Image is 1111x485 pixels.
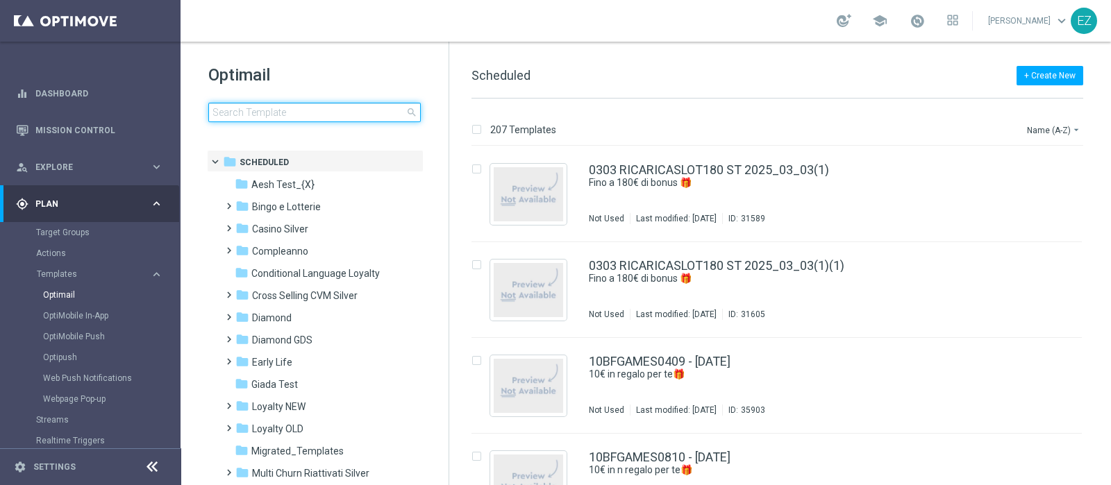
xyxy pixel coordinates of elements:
[43,393,144,405] a: Webpage Pop-up
[722,405,765,416] div: ID:
[223,155,237,169] i: folder
[630,405,722,416] div: Last modified: [DATE]
[16,161,28,173] i: person_search
[43,347,179,368] div: Optipush
[37,270,136,278] span: Templates
[1071,8,1097,34] div: EZ
[741,405,765,416] div: 35903
[589,213,624,224] div: Not Used
[235,199,249,213] i: folder
[252,245,308,257] span: Compleanno
[630,309,722,320] div: Last modified: [DATE]
[589,405,624,416] div: Not Used
[722,309,765,320] div: ID:
[240,156,289,169] span: Scheduled
[35,112,163,148] a: Mission Control
[490,124,556,136] p: 207 Templates
[589,272,1024,285] div: Fino a 180€ di bonus 🎁​
[235,377,249,391] i: folder
[43,284,179,305] div: Optimail
[589,451,730,463] a: 10BFGAMES0810 - [DATE]
[252,201,321,213] span: Bingo e Lotterie
[43,331,144,342] a: OptiMobile Push
[589,259,844,272] a: 0303 RICARICASLOT180 ST 2025_03_03(1)(1)
[235,466,249,479] i: folder
[722,213,765,224] div: ID:
[630,213,722,224] div: Last modified: [DATE]
[235,332,249,346] i: folder
[208,103,421,122] input: Search Template
[1026,121,1083,138] button: Name (A-Z)arrow_drop_down
[208,64,421,86] h1: Optimail
[36,430,179,451] div: Realtime Triggers
[235,399,249,413] i: folder
[987,10,1071,31] a: [PERSON_NAME]keyboard_arrow_down
[16,112,163,148] div: Mission Control
[252,289,358,302] span: Cross Selling CVM Silver
[16,198,150,210] div: Plan
[235,288,249,302] i: folder
[36,269,164,280] button: Templates keyboard_arrow_right
[251,378,298,391] span: Giada Test
[36,227,144,238] a: Target Groups
[252,356,292,368] span: Early Life
[36,414,144,425] a: Streams
[150,160,163,173] i: keyboard_arrow_right
[235,244,249,257] i: folder
[235,177,249,191] i: folder
[252,467,369,479] span: Multi Churn Riattivati Silver
[16,198,28,210] i: gps_fixed
[235,421,249,435] i: folder
[494,359,563,413] img: noPreview.jpg
[252,334,312,346] span: Diamond GDS
[589,272,992,285] a: Fino a 180€ di bonus 🎁​
[235,310,249,324] i: folder
[872,13,887,28] span: school
[589,463,992,477] a: 10€ in n regalo per te🎁
[251,178,315,191] span: Aesh Test_{X}
[494,263,563,317] img: noPreview.jpg
[150,268,163,281] i: keyboard_arrow_right
[35,200,150,208] span: Plan
[43,352,144,363] a: Optipush
[150,197,163,210] i: keyboard_arrow_right
[36,264,179,409] div: Templates
[43,368,179,389] div: Web Push Notifications
[235,355,249,368] i: folder
[252,423,303,435] span: Loyalty OLD
[589,309,624,320] div: Not Used
[43,373,144,384] a: Web Push Notifications
[741,213,765,224] div: 31589
[14,461,26,473] i: settings
[16,87,28,100] i: equalizer
[589,355,730,368] a: 10BFGAMES0409 - [DATE]
[741,309,765,320] div: 31605
[252,223,308,235] span: Casino Silver
[15,88,164,99] button: equalizer Dashboard
[1017,66,1083,85] button: + Create New
[589,176,992,189] a: Fino a 180€ di bonus 🎁​
[589,368,992,381] a: 10€ in regalo per te🎁
[16,161,150,173] div: Explore
[35,163,150,171] span: Explore
[16,75,163,112] div: Dashboard
[15,198,164,210] button: gps_fixed Plan keyboard_arrow_right
[589,176,1024,189] div: Fino a 180€ di bonus 🎁​
[406,107,417,118] span: search
[43,310,144,321] a: OptiMobile In-App
[251,445,344,457] span: Migrated_Templates
[36,435,144,446] a: Realtime Triggers
[15,162,164,173] button: person_search Explore keyboard_arrow_right
[15,125,164,136] button: Mission Control
[252,400,306,413] span: Loyalty NEW
[252,312,292,324] span: Diamond
[1071,124,1082,135] i: arrow_drop_down
[36,243,179,264] div: Actions
[43,305,179,326] div: OptiMobile In-App
[36,409,179,430] div: Streams
[36,248,144,259] a: Actions
[458,242,1108,338] div: Press SPACE to select this row.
